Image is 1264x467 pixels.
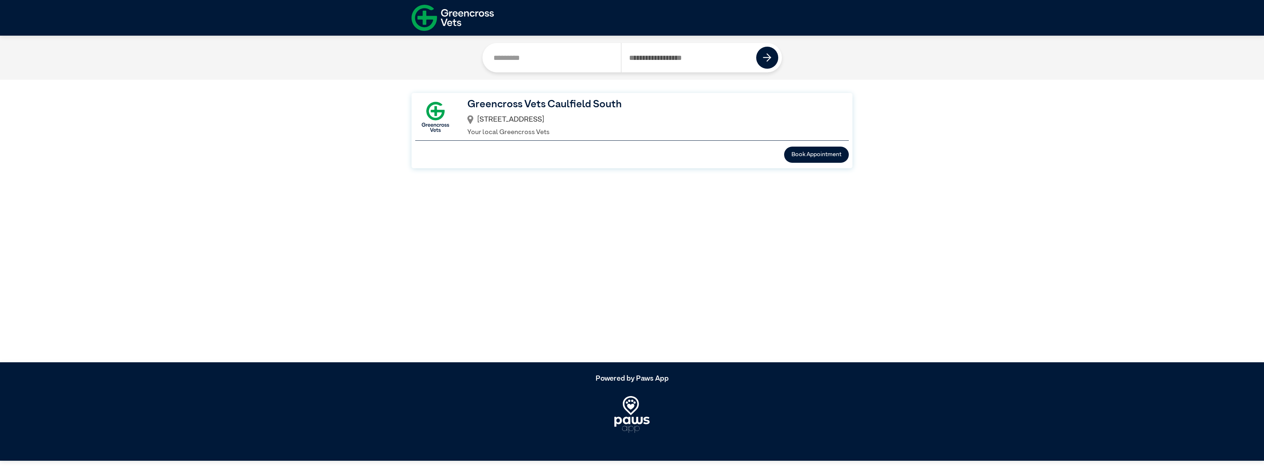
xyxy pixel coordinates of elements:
[467,112,837,128] div: [STREET_ADDRESS]
[467,127,837,137] p: Your local Greencross Vets
[784,147,849,163] button: Book Appointment
[412,2,494,34] img: f-logo
[486,43,621,72] input: Search by Clinic Name
[415,97,456,137] img: GX-Square.png
[621,43,757,72] input: Search by Postcode
[412,374,852,383] h5: Powered by Paws App
[614,396,650,433] img: PawsApp
[763,53,772,62] img: icon-right
[467,97,837,112] h3: Greencross Vets Caulfield South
